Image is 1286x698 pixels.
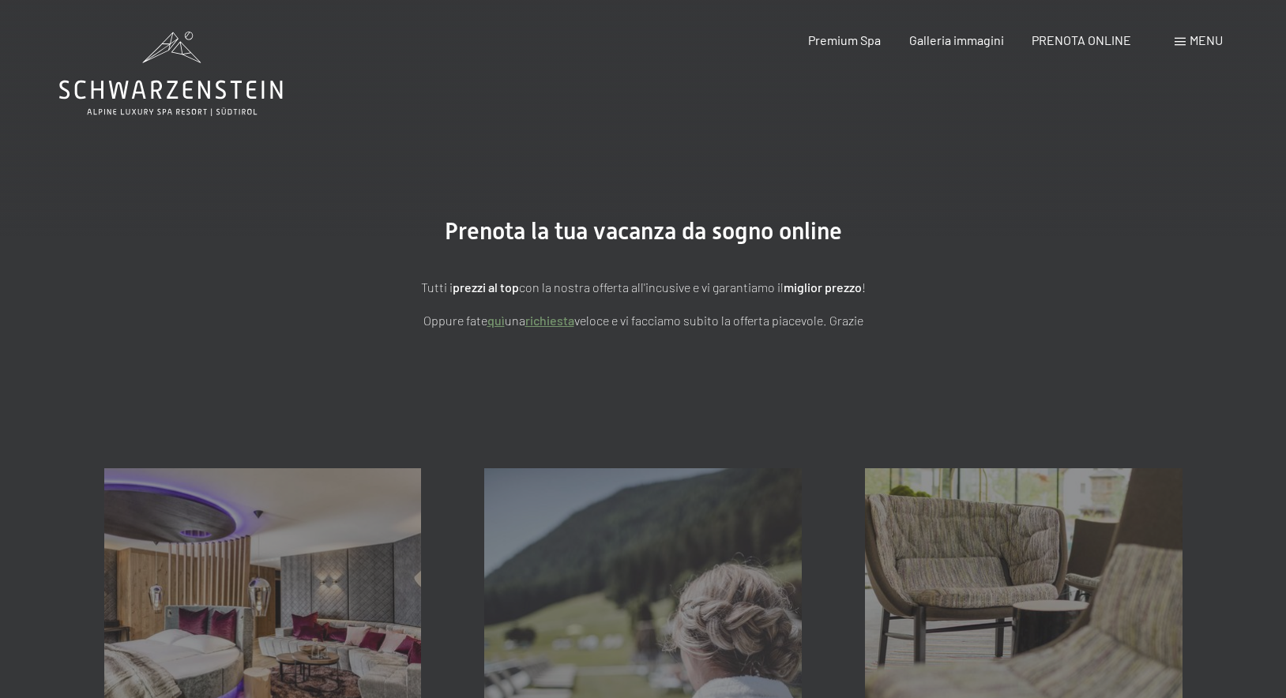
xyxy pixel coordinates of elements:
[248,310,1038,331] p: Oppure fate una veloce e vi facciamo subito la offerta piacevole. Grazie
[784,280,862,295] strong: miglior prezzo
[248,277,1038,298] p: Tutti i con la nostra offerta all'incusive e vi garantiamo il !
[1190,32,1223,47] span: Menu
[808,32,881,47] a: Premium Spa
[525,313,574,328] a: richiesta
[445,217,842,245] span: Prenota la tua vacanza da sogno online
[909,32,1004,47] a: Galleria immagini
[453,280,519,295] strong: prezzi al top
[487,313,505,328] a: quì
[1032,32,1131,47] a: PRENOTA ONLINE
